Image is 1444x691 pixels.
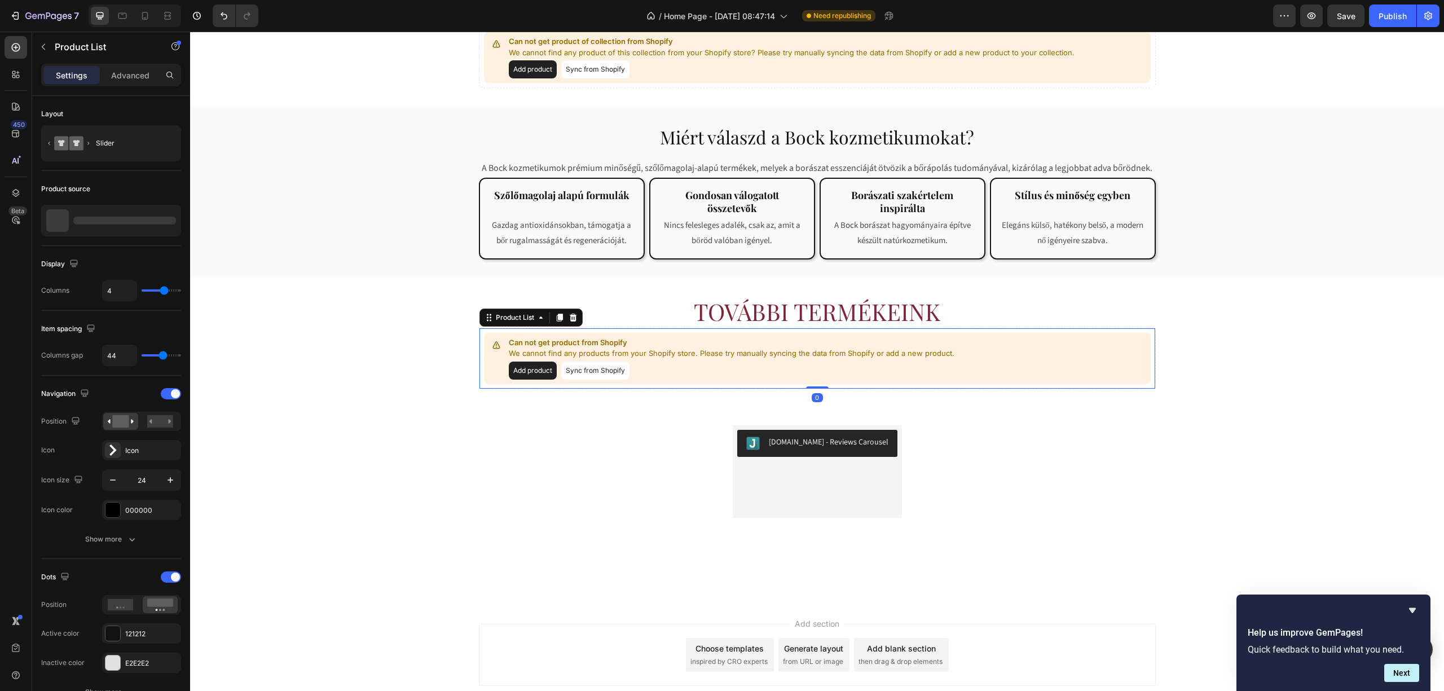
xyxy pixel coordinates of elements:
[1369,5,1416,27] button: Publish
[41,473,85,488] div: Icon size
[641,186,784,217] p: A Bock borászat hagyományaira építve készült natúrkozmetikum.
[304,157,439,170] strong: Szőlőmagolaj alapú formulák
[579,405,698,417] div: [DOMAIN_NAME] - Reviews Carousel
[470,186,614,217] p: Nincs felesleges adalék, csak az, amit a bőröd valóban igényel.
[1,129,1253,145] p: A Bock kozmetikumok prémium minőségű, szőlőmagolaj-alapú termékek, melyek a borászat esszenciáját...
[41,445,55,455] div: Icon
[74,9,79,23] p: 7
[41,350,83,360] div: Columns gap
[11,120,27,129] div: 450
[547,398,707,425] button: Judge.me - Reviews Carousel
[319,316,764,328] p: We cannot find any products from your Shopify store. Please try manually syncing the data from Sh...
[125,658,178,668] div: E2E2E2
[1406,604,1419,617] button: Hide survey
[622,362,633,371] div: 0
[1379,10,1407,22] div: Publish
[664,10,775,22] span: Home Page - [DATE] 08:47:14
[41,414,82,429] div: Position
[8,206,27,215] div: Beta
[103,345,137,366] input: Auto
[41,285,69,296] div: Columns
[1327,5,1364,27] button: Save
[41,570,72,585] div: Dots
[811,186,954,217] p: Elegáns külső, hatékony belső, a modern nő igényeire szabva.
[1248,626,1419,640] h2: Help us improve GemPages!
[371,330,439,348] button: Sync from Shopify
[813,11,871,21] span: Need republishing
[1337,11,1355,21] span: Save
[1384,664,1419,682] button: Next question
[5,5,84,27] button: 7
[289,93,966,118] h2: Miért válaszd a Bock kozmetikumokat?
[41,322,98,337] div: Item spacing
[319,306,764,317] p: Can not get product from Shopify
[41,386,91,402] div: Navigation
[600,586,654,598] span: Add section
[41,529,181,549] button: Show more
[103,280,137,301] input: Auto
[190,32,1444,691] iframe: Design area
[500,625,578,635] span: inspired by CRO experts
[1248,604,1419,682] div: Help us improve GemPages!
[111,69,149,81] p: Advanced
[56,69,87,81] p: Settings
[96,130,165,156] div: Slider
[300,186,443,217] p: Gazdag antioxidánsokban, támogatja a bőr rugalmasságát és regenerációját.
[41,658,85,668] div: Inactive color
[41,184,90,194] div: Product source
[303,281,346,291] div: Product List
[825,157,940,170] strong: Stílus és minőség egyben
[1248,644,1419,655] p: Quick feedback to build what you need.
[125,505,178,516] div: 000000
[661,157,763,183] strong: Borászati szakértelem inspirálta
[125,629,178,639] div: 121212
[41,600,67,610] div: Position
[593,625,653,635] span: from URL or image
[213,5,258,27] div: Undo/Redo
[41,257,81,272] div: Display
[319,330,367,348] button: Add product
[594,611,653,623] div: Generate layout
[659,10,662,22] span: /
[55,40,151,54] p: Product List
[41,628,80,639] div: Active color
[556,405,570,419] img: Judgeme.png
[85,534,138,545] div: Show more
[41,109,63,119] div: Layout
[41,505,73,515] div: Icon color
[677,611,746,623] div: Add blank section
[289,264,966,296] h2: További termékeink
[495,157,589,183] strong: Gondosan válogatott összetevők
[125,446,178,456] div: Icon
[668,625,752,635] span: then drag & drop elements
[505,611,574,623] div: Choose templates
